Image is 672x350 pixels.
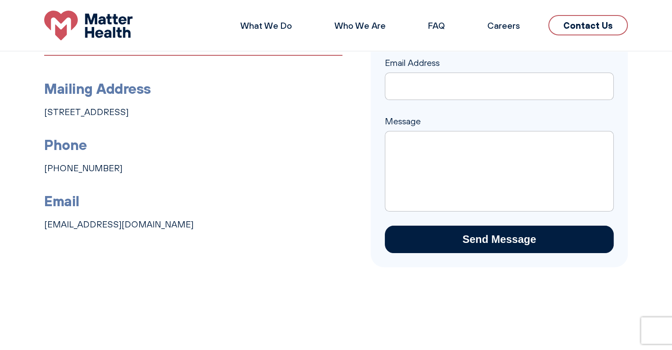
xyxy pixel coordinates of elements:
[487,20,520,31] a: Careers
[385,58,614,89] label: Email Address
[44,77,342,100] h3: Mailing Address
[385,131,614,212] textarea: Message
[44,219,194,230] a: [EMAIL_ADDRESS][DOMAIN_NAME]
[385,116,614,141] label: Message
[44,189,342,212] h3: Email
[240,20,292,31] a: What We Do
[385,226,614,253] input: Send Message
[385,73,614,100] input: Email Address
[334,20,386,31] a: Who We Are
[44,163,122,173] a: [PHONE_NUMBER]
[44,133,342,156] h3: Phone
[44,107,129,117] a: [STREET_ADDRESS]
[428,20,445,31] a: FAQ
[548,15,628,35] a: Contact Us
